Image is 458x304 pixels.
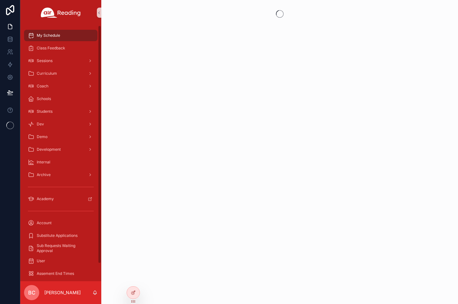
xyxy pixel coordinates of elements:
span: Dev [37,122,44,127]
span: Schools [37,96,51,101]
span: Sessions [37,58,53,63]
a: Class Feedback [24,42,97,54]
span: User [37,258,45,263]
a: Curriculum [24,68,97,79]
span: Internal [37,160,50,165]
span: Archive [37,172,51,177]
img: App logo [41,8,81,18]
a: Development [24,144,97,155]
span: Academy [37,196,54,201]
a: My Schedule [24,30,97,41]
a: Dev [24,118,97,130]
a: Coach [24,80,97,92]
a: Account [24,217,97,229]
span: Assement End Times [37,271,74,276]
a: Archive [24,169,97,180]
span: Development [37,147,61,152]
a: Internal [24,156,97,168]
span: Sub Requests Waiting Approval [37,243,91,253]
span: Class Feedback [37,46,65,51]
a: Demo [24,131,97,142]
span: Demo [37,134,47,139]
span: Students [37,109,53,114]
a: Academy [24,193,97,205]
p: [PERSON_NAME] [44,289,81,296]
a: Sub Requests Waiting Approval [24,243,97,254]
span: BC [28,289,35,296]
span: Curriculum [37,71,57,76]
a: Schools [24,93,97,104]
a: Students [24,106,97,117]
a: Substitute Applications [24,230,97,241]
a: Assement End Times [24,268,97,279]
a: Sessions [24,55,97,66]
span: Coach [37,84,48,89]
a: User [24,255,97,267]
div: scrollable content [20,25,101,281]
span: Account [37,220,52,225]
span: My Schedule [37,33,60,38]
span: Substitute Applications [37,233,78,238]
